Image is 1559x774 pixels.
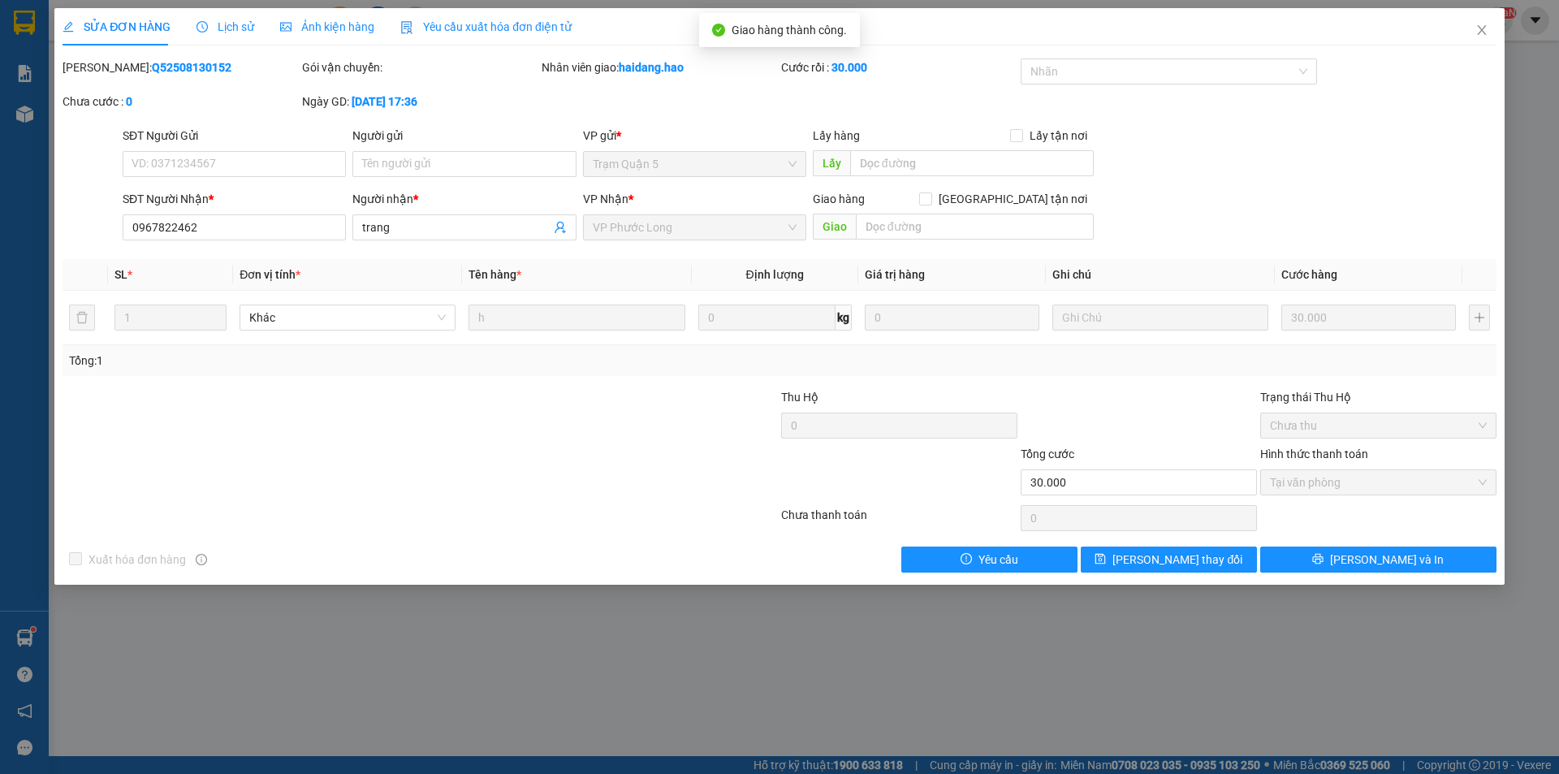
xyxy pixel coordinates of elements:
[1281,268,1337,281] span: Cước hàng
[302,93,538,110] div: Ngày GD:
[813,192,865,205] span: Giao hàng
[352,95,417,108] b: [DATE] 17:36
[1459,8,1505,54] button: Close
[781,58,1017,76] div: Cước rồi :
[1260,547,1496,573] button: printer[PERSON_NAME] và In
[196,554,207,565] span: info-circle
[1281,305,1456,331] input: 0
[1270,413,1487,438] span: Chưa thu
[836,305,852,331] span: kg
[1046,259,1275,291] th: Ghi chú
[850,150,1094,176] input: Dọc đường
[831,61,867,74] b: 30.000
[932,190,1094,208] span: [GEOGRAPHIC_DATA] tận nơi
[469,305,684,331] input: VD: Bàn, Ghế
[813,129,860,142] span: Lấy hàng
[1475,24,1488,37] span: close
[1112,551,1242,569] span: [PERSON_NAME] thay đổi
[20,118,233,145] b: GỬI : VP Phước Long
[152,61,231,74] b: Q52508130152
[779,506,1019,534] div: Chưa thanh toán
[280,20,374,33] span: Ảnh kiện hàng
[20,20,101,102] img: logo.jpg
[1469,305,1490,331] button: plus
[1081,547,1257,573] button: save[PERSON_NAME] thay đổi
[400,20,572,33] span: Yêu cầu xuất hóa đơn điện tử
[1312,553,1324,566] span: printer
[746,268,804,281] span: Định lượng
[1023,127,1094,145] span: Lấy tận nơi
[82,551,192,569] span: Xuất hóa đơn hàng
[961,553,972,566] span: exclamation-circle
[1270,470,1487,495] span: Tại văn phòng
[583,192,628,205] span: VP Nhận
[1052,305,1268,331] input: Ghi Chú
[554,221,567,234] span: user-add
[69,352,602,370] div: Tổng: 1
[1260,388,1496,406] div: Trạng thái Thu Hộ
[126,95,132,108] b: 0
[352,127,576,145] div: Người gửi
[583,127,806,145] div: VP gửi
[240,268,300,281] span: Đơn vị tính
[813,150,850,176] span: Lấy
[123,127,346,145] div: SĐT Người Gửi
[63,93,299,110] div: Chưa cước :
[152,40,679,60] li: 26 Phó Cơ Điều, Phường 12
[865,305,1039,331] input: 0
[196,21,208,32] span: clock-circle
[712,24,725,37] span: check-circle
[856,214,1094,240] input: Dọc đường
[63,58,299,76] div: [PERSON_NAME]:
[1260,448,1368,461] label: Hình thức thanh toán
[63,20,171,33] span: SỬA ĐƠN HÀNG
[978,551,1018,569] span: Yêu cầu
[1095,553,1106,566] span: save
[249,305,446,330] span: Khác
[196,20,254,33] span: Lịch sử
[123,190,346,208] div: SĐT Người Nhận
[542,58,778,76] div: Nhân viên giao:
[352,190,576,208] div: Người nhận
[400,21,413,34] img: icon
[302,58,538,76] div: Gói vận chuyển:
[901,547,1077,573] button: exclamation-circleYêu cầu
[732,24,847,37] span: Giao hàng thành công.
[1330,551,1444,569] span: [PERSON_NAME] và In
[280,21,292,32] span: picture
[63,21,74,32] span: edit
[114,268,127,281] span: SL
[619,61,684,74] b: haidang.hao
[593,215,797,240] span: VP Phước Long
[593,152,797,176] span: Trạm Quận 5
[1021,448,1074,461] span: Tổng cước
[152,60,679,80] li: Hotline: 02839552959
[865,268,925,281] span: Giá trị hàng
[781,391,818,404] span: Thu Hộ
[813,214,856,240] span: Giao
[469,268,521,281] span: Tên hàng
[69,305,95,331] button: delete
